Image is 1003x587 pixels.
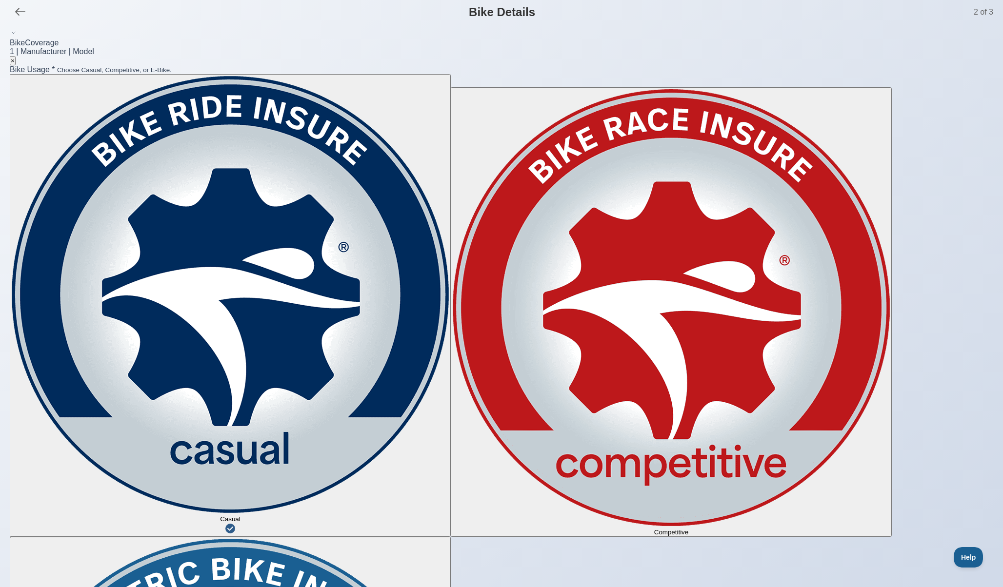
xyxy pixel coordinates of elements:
[451,87,892,537] button: Competitive Competitive
[452,528,891,536] div: Competitive
[452,88,891,527] img: Competitive
[10,47,993,56] div: 1 | Manufacturer | Model
[11,75,450,514] img: Casual
[10,65,55,74] label: Bike Usage
[469,5,535,19] h1: Bike Details
[974,8,993,16] span: 2 of 3
[57,66,172,74] small: Choose Casual, Competitive, or E-Bike.
[10,56,16,65] button: ×
[11,515,450,523] div: Casual
[10,39,993,47] div: BikeCoverage
[954,547,983,567] iframe: Toggle Customer Support
[10,74,451,537] button: Casual Casual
